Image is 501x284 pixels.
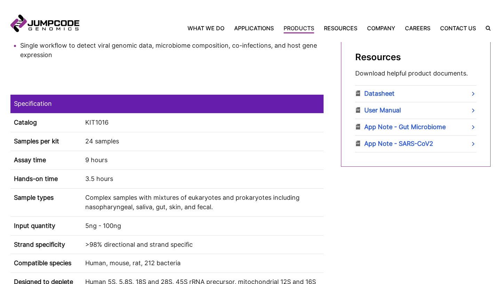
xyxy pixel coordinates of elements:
td: KIT1016 [82,113,324,132]
th: Catalog [10,113,82,132]
a: Company [362,24,400,32]
a: Careers [400,24,435,32]
a: App Note - Gut Microbiome [355,119,476,135]
td: 5ng - 100ng [82,216,324,235]
td: 24 samples [82,132,324,151]
label: Search the site. [481,26,491,31]
td: Complex samples with mixtures of eukaryotes and prokaryotes including nasopharyngeal, saliva, gut... [82,188,324,216]
a: Products [279,24,319,32]
th: Sample types [10,188,82,216]
td: 9 hours [82,151,324,169]
a: App Note - SARS-CoV2 [355,136,476,152]
h2: Resources [355,52,476,62]
td: 3.5 hours [82,169,324,188]
a: What We Do [188,24,229,32]
a: User Manual [355,102,476,119]
a: Resources [319,24,362,32]
td: Specification [10,95,324,113]
a: Applications [229,24,279,32]
th: Input quantity [10,216,82,235]
th: Assay time [10,151,82,169]
a: Contact Us [435,24,481,32]
a: Datasheet [355,86,476,102]
p: Download helpful product documents. [355,69,476,78]
th: Strand specificity [10,235,82,254]
td: >98% directional and strand specific [82,235,324,254]
th: Compatible species [10,254,82,273]
th: Samples per kit [10,132,82,151]
nav: Primary Navigation [79,24,481,32]
td: Human, mouse, rat, 212 bacteria [82,254,324,273]
li: Single workflow to detect viral genomic data, microbiome composition, co-infections, and host gen... [20,41,324,60]
th: Hands-on time [10,169,82,188]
